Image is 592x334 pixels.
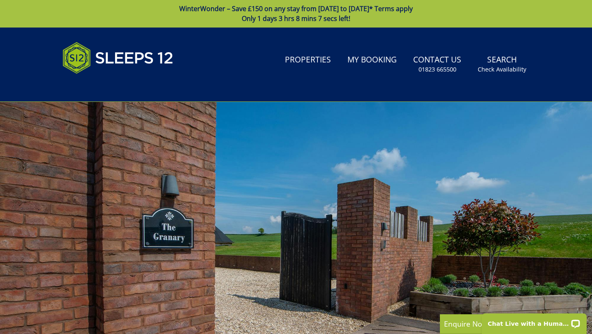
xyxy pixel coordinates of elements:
[476,308,592,334] iframe: LiveChat chat widget
[474,51,530,78] a: SearchCheck Availability
[419,65,456,74] small: 01823 665500
[282,51,334,69] a: Properties
[344,51,400,69] a: My Booking
[410,51,465,78] a: Contact Us01823 665500
[58,83,145,90] iframe: Customer reviews powered by Trustpilot
[478,65,526,74] small: Check Availability
[62,37,173,78] img: Sleeps 12
[242,14,350,23] span: Only 1 days 3 hrs 8 mins 7 secs left!
[444,318,567,329] p: Enquire Now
